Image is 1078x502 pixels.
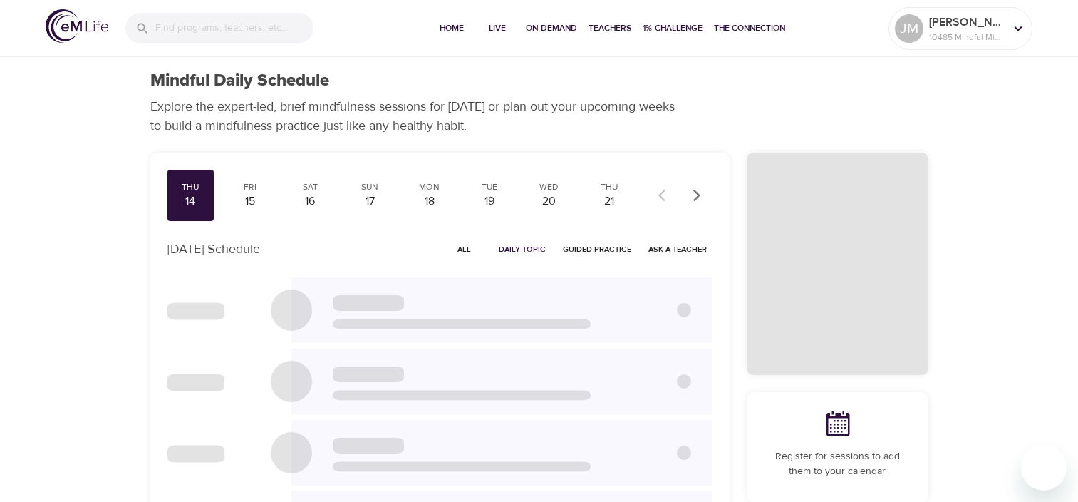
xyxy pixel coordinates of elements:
[352,193,388,210] div: 17
[591,193,627,210] div: 21
[46,9,108,43] img: logo
[412,193,447,210] div: 18
[929,14,1005,31] p: [PERSON_NAME]
[643,238,712,260] button: Ask a Teacher
[150,97,685,135] p: Explore the expert-led, brief mindfulness sessions for [DATE] or plan out your upcoming weeks to ...
[764,449,911,479] p: Register for sessions to add them to your calendar
[591,181,627,193] div: Thu
[447,242,482,256] span: All
[557,238,637,260] button: Guided Practice
[232,193,268,210] div: 15
[589,21,631,36] span: Teachers
[435,21,469,36] span: Home
[714,21,785,36] span: The Connection
[155,13,313,43] input: Find programs, teachers, etc...
[442,238,487,260] button: All
[472,193,507,210] div: 19
[352,181,388,193] div: Sun
[648,242,707,256] span: Ask a Teacher
[232,181,268,193] div: Fri
[526,21,577,36] span: On-Demand
[292,193,328,210] div: 16
[895,14,923,43] div: JM
[532,181,567,193] div: Wed
[472,181,507,193] div: Tue
[173,181,209,193] div: Thu
[480,21,514,36] span: Live
[532,193,567,210] div: 20
[643,21,703,36] span: 1% Challenge
[150,71,329,91] h1: Mindful Daily Schedule
[929,31,1005,43] p: 10485 Mindful Minutes
[493,238,551,260] button: Daily Topic
[1021,445,1067,491] iframe: Button to launch messaging window
[167,240,260,259] p: [DATE] Schedule
[173,193,209,210] div: 14
[499,242,546,256] span: Daily Topic
[563,242,631,256] span: Guided Practice
[292,181,328,193] div: Sat
[412,181,447,193] div: Mon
